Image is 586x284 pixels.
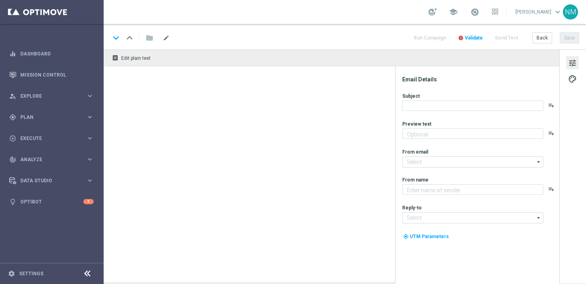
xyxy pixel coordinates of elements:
i: keyboard_arrow_right [86,177,94,184]
span: palette [568,74,577,84]
button: palette [566,72,579,85]
span: Explore [20,94,86,99]
div: Optibot [9,191,94,212]
button: equalizer Dashboard [9,51,94,57]
i: keyboard_arrow_right [86,156,94,163]
span: mode_edit [163,34,170,41]
button: Mission Control [9,72,94,78]
i: arrow_drop_down [535,157,543,167]
a: Mission Control [20,64,94,85]
i: keyboard_arrow_right [86,113,94,121]
span: Execute [20,136,86,141]
div: NM [563,4,578,20]
i: keyboard_arrow_down [110,32,122,44]
label: Subject [402,93,420,99]
div: Execute [9,135,86,142]
button: my_location UTM Parameters [402,232,450,241]
span: school [449,8,458,16]
i: gps_fixed [9,114,16,121]
i: keyboard_arrow_right [86,134,94,142]
button: tune [566,56,579,69]
i: arrow_drop_down [535,213,543,223]
span: Data Studio [20,178,86,183]
i: lightbulb [9,198,16,205]
button: playlist_add [548,186,555,192]
button: play_circle_outline Execute keyboard_arrow_right [9,135,94,142]
input: Select [402,212,543,223]
i: keyboard_arrow_right [86,92,94,100]
input: Select [402,156,543,168]
button: Back [532,32,552,43]
i: settings [8,270,15,277]
label: Reply-to [402,205,422,211]
button: playlist_add [548,102,555,108]
div: Mission Control [9,64,94,85]
span: Analyze [20,157,86,162]
i: play_circle_outline [9,135,16,142]
span: Validate [465,35,483,41]
div: Email Details [402,76,558,83]
button: person_search Explore keyboard_arrow_right [9,93,94,99]
i: track_changes [9,156,16,163]
i: my_location [403,234,409,239]
a: Dashboard [20,43,94,64]
div: Explore [9,93,86,100]
span: Plan [20,115,86,120]
label: From email [402,149,428,155]
button: playlist_add [548,130,555,136]
span: tune [568,58,577,68]
i: person_search [9,93,16,100]
span: UTM Parameters [410,234,449,239]
button: track_changes Analyze keyboard_arrow_right [9,156,94,163]
div: Data Studio [9,177,86,184]
div: Plan [9,114,86,121]
a: Settings [19,271,43,276]
span: Edit plain text [121,55,151,61]
button: Save [560,32,579,43]
i: error [458,35,464,41]
button: lightbulb Optibot 4 [9,199,94,205]
button: Data Studio keyboard_arrow_right [9,177,94,184]
a: [PERSON_NAME]keyboard_arrow_down [515,6,563,18]
div: Analyze [9,156,86,163]
a: Optibot [20,191,83,212]
div: Dashboard [9,43,94,64]
label: Preview text [402,121,431,127]
label: From name [402,177,429,183]
button: gps_fixed Plan keyboard_arrow_right [9,114,94,120]
span: keyboard_arrow_down [553,8,562,16]
button: error Validate [457,33,484,43]
div: 4 [83,199,94,204]
i: receipt [112,55,118,61]
i: equalizer [9,50,16,57]
button: receipt Edit plain text [110,53,154,63]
